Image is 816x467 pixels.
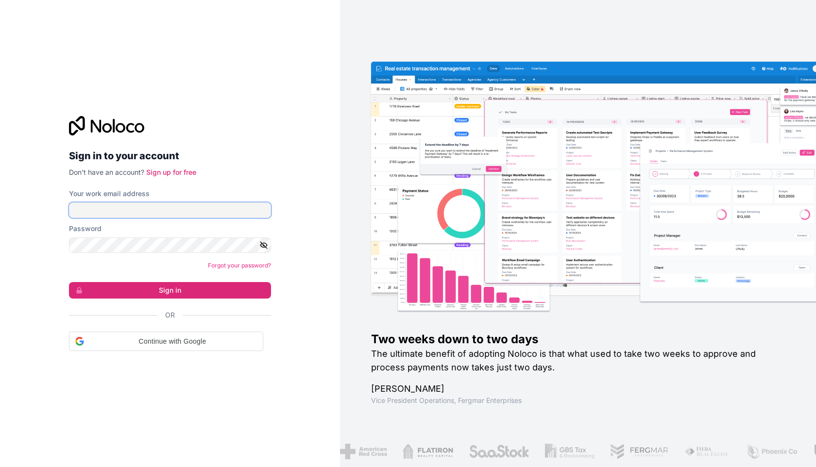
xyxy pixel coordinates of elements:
h1: [PERSON_NAME] [371,382,785,396]
img: /assets/gbstax-C-GtDUiK.png [544,444,594,459]
h2: Sign in to your account [69,147,271,165]
h2: The ultimate benefit of adopting Noloco is that what used to take two weeks to approve and proces... [371,347,785,374]
img: /assets/phoenix-BREaitsQ.png [745,444,798,459]
label: Your work email address [69,189,150,199]
span: Don't have an account? [69,168,144,176]
button: Sign in [69,282,271,299]
input: Password [69,237,271,253]
img: /assets/american-red-cross-BAupjrZR.png [340,444,387,459]
a: Forgot your password? [208,262,271,269]
img: /assets/fiera-fwj2N5v4.png [684,444,730,459]
h1: Two weeks down to two days [371,332,785,347]
a: Sign up for free [146,168,196,176]
div: Continue with Google [69,332,263,351]
span: Continue with Google [88,336,257,347]
input: Email address [69,202,271,218]
label: Password [69,224,102,233]
h1: Vice President Operations , Fergmar Enterprises [371,396,785,405]
span: Or [165,310,175,320]
img: /assets/fergmar-CudnrXN5.png [610,444,669,459]
img: /assets/flatiron-C8eUkumj.png [402,444,453,459]
img: /assets/saastock-C6Zbiodz.png [468,444,529,459]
